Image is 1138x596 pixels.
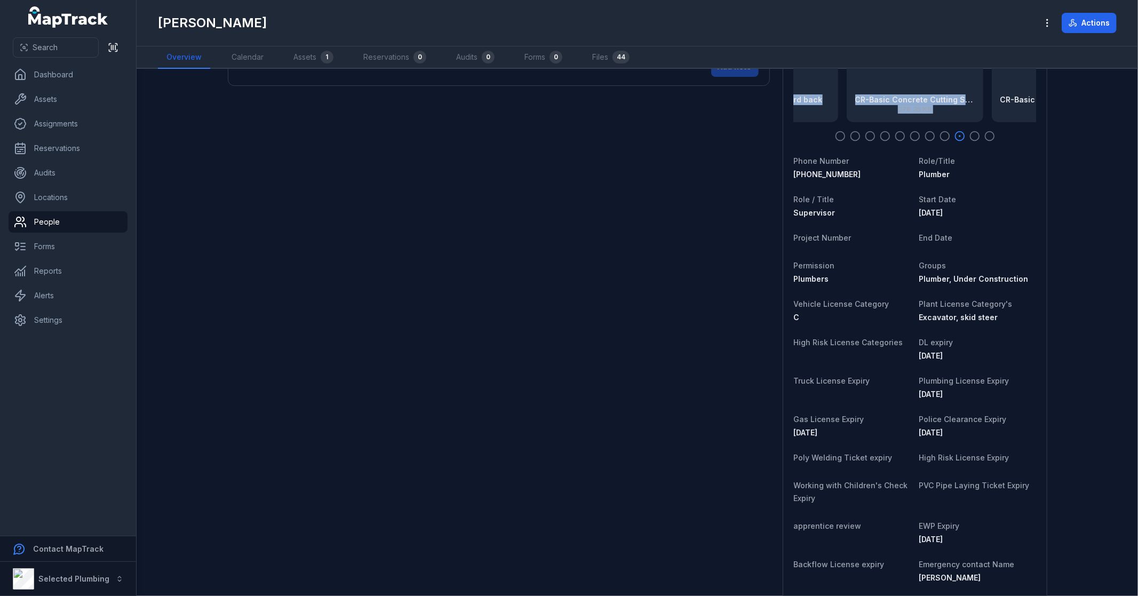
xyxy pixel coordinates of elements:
[919,338,953,347] span: DL expiry
[1000,94,1120,105] strong: CR-Basic Concrete Cutting Saw front
[584,46,638,69] a: Files44
[794,208,835,217] span: Supervisor
[794,313,800,322] span: C
[919,573,981,582] span: [PERSON_NAME]
[919,535,943,544] time: 6/13/2026, 12:00:00 AM
[794,428,818,437] span: [DATE]
[223,46,272,69] a: Calendar
[919,170,950,179] span: Plumber
[794,338,903,347] span: High Risk License Categories
[919,390,943,399] span: [DATE]
[9,260,128,282] a: Reports
[919,261,946,270] span: Groups
[919,428,943,437] time: 9/24/2026, 12:00:00 AM
[919,156,956,165] span: Role/Title
[919,195,957,204] span: Start Date
[1000,105,1120,114] span: 391.6 KB
[285,46,342,69] a: Assets1
[919,313,998,322] span: Excavator, skid steer
[794,521,862,530] span: apprentice review
[9,162,128,184] a: Audits
[919,208,943,217] span: [DATE]
[612,51,630,63] div: 44
[855,94,975,105] strong: CR-Basic Concrete Cutting Saw back
[13,37,99,58] button: Search
[855,105,975,114] span: 376.35 KB
[794,233,851,242] span: Project Number
[919,415,1007,424] span: Police Clearance Expiry
[9,236,128,257] a: Forms
[794,156,849,165] span: Phone Number
[482,51,495,63] div: 0
[919,351,943,360] span: [DATE]
[794,299,889,308] span: Vehicle License Category
[550,51,562,63] div: 0
[919,428,943,437] span: [DATE]
[9,138,128,159] a: Reservations
[448,46,503,69] a: Audits0
[413,51,426,63] div: 0
[9,64,128,85] a: Dashboard
[794,376,870,385] span: Truck License Expiry
[794,560,885,569] span: Backflow License expiry
[355,46,435,69] a: Reservations0
[919,233,953,242] span: End Date
[794,453,893,462] span: Poly Welding Ticket expiry
[794,195,834,204] span: Role / Title
[919,390,943,399] time: 2/13/2028, 12:00:00 AM
[794,170,861,179] span: [PHONE_NUMBER]
[919,521,960,530] span: EWP Expiry
[794,428,818,437] time: 6/19/2025, 12:00:00 AM
[158,14,267,31] h1: [PERSON_NAME]
[33,544,104,553] strong: Contact MapTrack
[9,285,128,306] a: Alerts
[9,187,128,208] a: Locations
[28,6,108,28] a: MapTrack
[919,535,943,544] span: [DATE]
[33,42,58,53] span: Search
[919,299,1013,308] span: Plant License Category's
[794,481,908,503] span: Working with Children's Check Expiry
[38,574,109,583] strong: Selected Plumbing
[919,274,1029,283] span: Plumber, Under Construction
[919,351,943,360] time: 8/6/2025, 12:00:00 AM
[516,46,571,69] a: Forms0
[919,376,1009,385] span: Plumbing License Expiry
[919,560,1015,569] span: Emergency contact Name
[9,89,128,110] a: Assets
[321,51,333,63] div: 1
[794,261,835,270] span: Permission
[919,453,1009,462] span: High Risk License Expiry
[794,274,829,283] span: Plumbers
[794,415,864,424] span: Gas License Expiry
[9,211,128,233] a: People
[919,481,1030,490] span: PVC Pipe Laying Ticket Expiry
[9,113,128,134] a: Assignments
[1062,13,1117,33] button: Actions
[919,208,943,217] time: 9/24/2024, 12:00:00 AM
[9,309,128,331] a: Settings
[158,46,210,69] a: Overview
